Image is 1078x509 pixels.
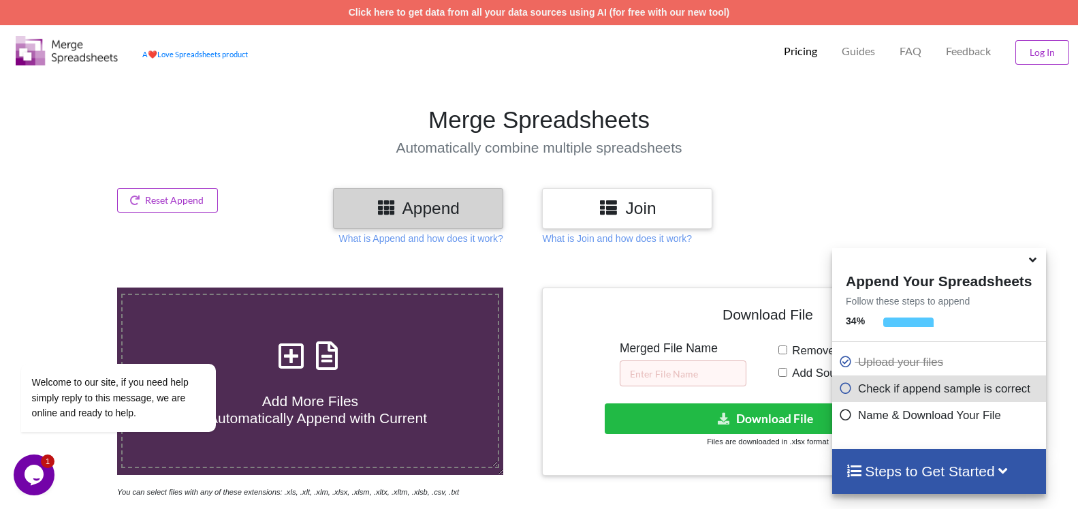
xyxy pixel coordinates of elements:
a: Click here to get data from all your data sources using AI (for free with our new tool) [349,7,730,18]
b: 34 % [846,315,865,326]
p: What is Join and how does it work? [542,232,691,245]
span: heart [148,50,157,59]
input: Enter File Name [620,360,746,386]
h5: Merged File Name [620,341,746,356]
h3: Append [343,198,493,218]
p: Upload your files [839,354,1042,371]
p: FAQ [900,44,921,59]
p: Guides [842,44,875,59]
i: You can select files with any of these extensions: .xls, .xlt, .xlm, .xlsx, .xlsm, .xltx, .xltm, ... [117,488,459,496]
button: Reset Append [117,188,218,213]
p: Follow these steps to append [832,294,1045,308]
span: Remove Duplicates [787,344,891,357]
h3: Join [552,198,702,218]
span: Add More Files to Automatically Append with Current [193,393,427,426]
iframe: chat widget [14,454,57,495]
span: Feedback [946,46,991,57]
p: What is Append and how does it work? [339,232,503,245]
iframe: chat widget [14,241,259,448]
h4: Append Your Spreadsheets [832,269,1045,290]
p: Pricing [784,44,817,59]
h4: Download File [552,298,983,337]
button: Download File [605,403,928,434]
button: Log In [1015,40,1069,65]
img: Logo.png [16,36,118,65]
p: Check if append sample is correct [839,380,1042,397]
a: AheartLove Spreadsheets product [142,50,248,59]
small: Files are downloaded in .xlsx format [707,437,828,446]
h4: Steps to Get Started [846,463,1032,480]
p: Name & Download Your File [839,407,1042,424]
span: Add Source File Names [787,367,913,380]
